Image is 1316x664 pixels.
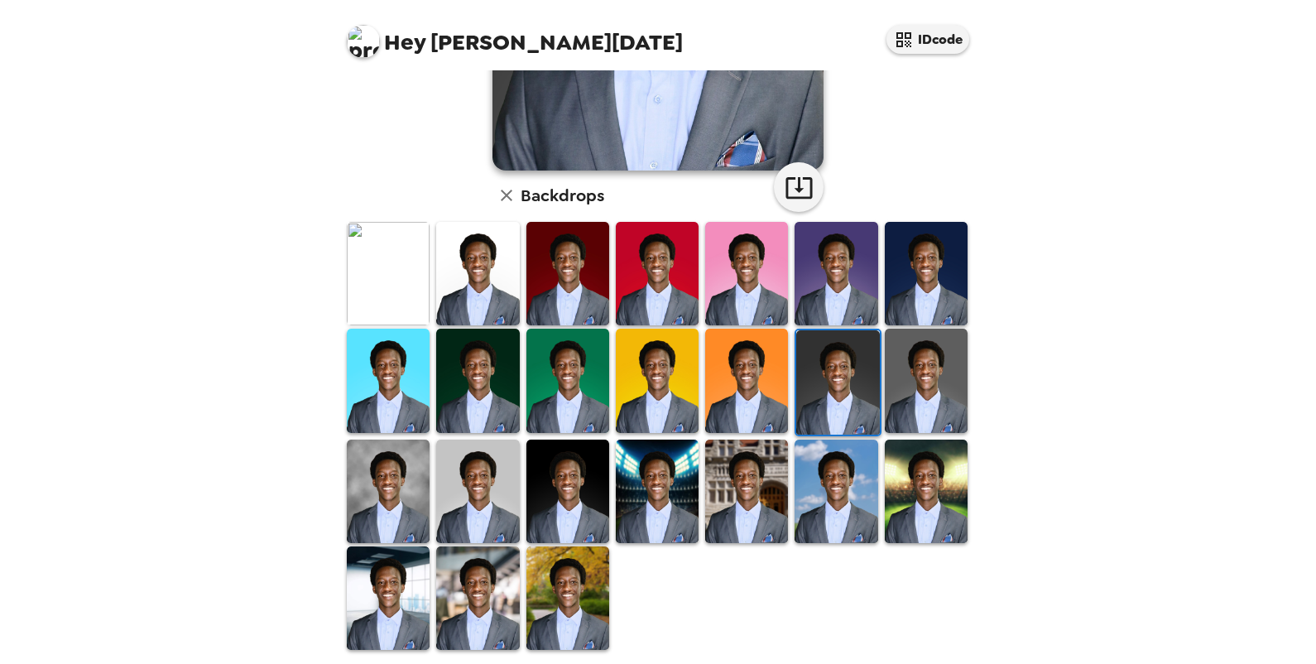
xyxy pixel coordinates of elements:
[347,25,380,58] img: profile pic
[347,17,683,54] span: [PERSON_NAME][DATE]
[521,182,604,209] h6: Backdrops
[384,27,425,57] span: Hey
[886,25,969,54] button: IDcode
[347,222,430,325] img: Original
